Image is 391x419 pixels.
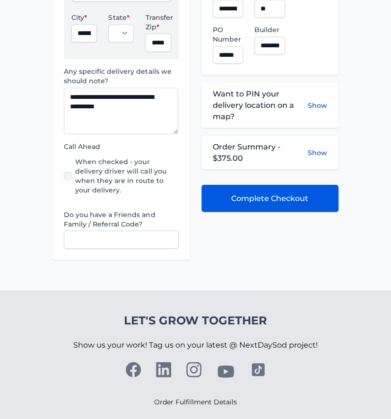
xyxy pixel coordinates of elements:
button: Complete Checkout [201,184,339,212]
button: Show [308,148,327,157]
label: Transfer Zip [145,13,171,32]
label: Call Ahead [64,141,178,151]
p: Show us your work! Tag us on your latest @ NextDaySod project! [73,328,318,362]
span: Want to PIN your delivery location on a map? [213,88,308,122]
label: Do you have a Friends and Family / Referral Code? [64,209,178,228]
span: Order Summary - $375.00 [213,141,308,164]
h4: Let's Grow Together [73,313,318,328]
label: City [71,13,97,22]
label: Builder [254,25,285,35]
button: Show [308,88,327,122]
span: Complete Checkout [231,192,308,204]
label: When checked - your delivery driver will call you when they are in route to your delivery. [75,157,178,194]
label: State [108,13,134,22]
a: Order Fulfillment Details [154,397,237,406]
label: Any specific delivery details we should note? [64,67,178,86]
label: PO Number [213,25,243,44]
